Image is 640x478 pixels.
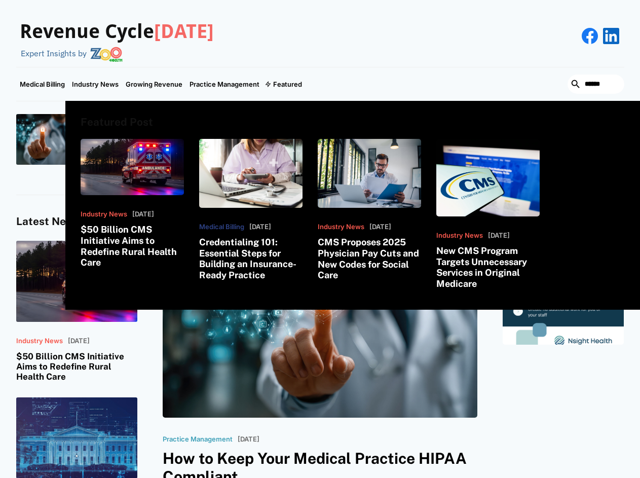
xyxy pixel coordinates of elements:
[68,337,90,345] p: [DATE]
[369,223,391,231] p: [DATE]
[81,210,127,218] p: Industry News
[81,224,184,268] h3: $50 Billion CMS Initiative Aims to Redefine Rural Health Care
[186,67,263,101] a: Practice Management
[16,114,157,165] a: Practice ManagementHow to Keep Your Medical Practice HIPAA Compliant
[163,435,233,444] p: Practice Management
[21,49,87,58] div: Expert Insights by
[263,67,306,101] div: Featured
[436,245,540,289] h3: New CMS Program Targets Unnecessary Services in Original Medicare
[199,223,244,231] p: Medical Billing
[488,232,510,240] p: [DATE]
[16,215,137,228] h4: Latest News
[436,232,483,240] p: Industry News
[318,237,421,280] h3: CMS Proposes 2025 Physician Pay Cuts and New Codes for Social Care
[20,20,214,44] h3: Revenue Cycle
[132,210,154,218] p: [DATE]
[16,351,137,382] h3: $50 Billion CMS Initiative Aims to Redefine Rural Health Care
[122,67,186,101] a: Growing Revenue
[154,20,214,43] span: [DATE]
[68,67,122,101] a: Industry News
[318,223,364,231] p: Industry News
[199,237,303,280] h3: Credentialing 101: Essential Steps for Building an Insurance-Ready Practice
[249,223,271,231] p: [DATE]
[199,139,303,281] a: Medical Billing[DATE]Credentialing 101: Essential Steps for Building an Insurance-Ready Practice
[436,139,540,289] a: Industry News[DATE]New CMS Program Targets Unnecessary Services in Original Medicare
[16,67,68,101] a: Medical Billing
[238,435,259,444] p: [DATE]
[273,80,302,88] div: Featured
[318,139,421,281] a: Industry News[DATE]CMS Proposes 2025 Physician Pay Cuts and New Codes for Social Care
[16,337,63,345] p: Industry News
[16,241,137,382] a: Industry News[DATE]$50 Billion CMS Initiative Aims to Redefine Rural Health Care
[16,10,214,62] a: Revenue Cycle[DATE]Expert Insights by
[81,139,184,268] a: Industry News[DATE]$50 Billion CMS Initiative Aims to Redefine Rural Health Care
